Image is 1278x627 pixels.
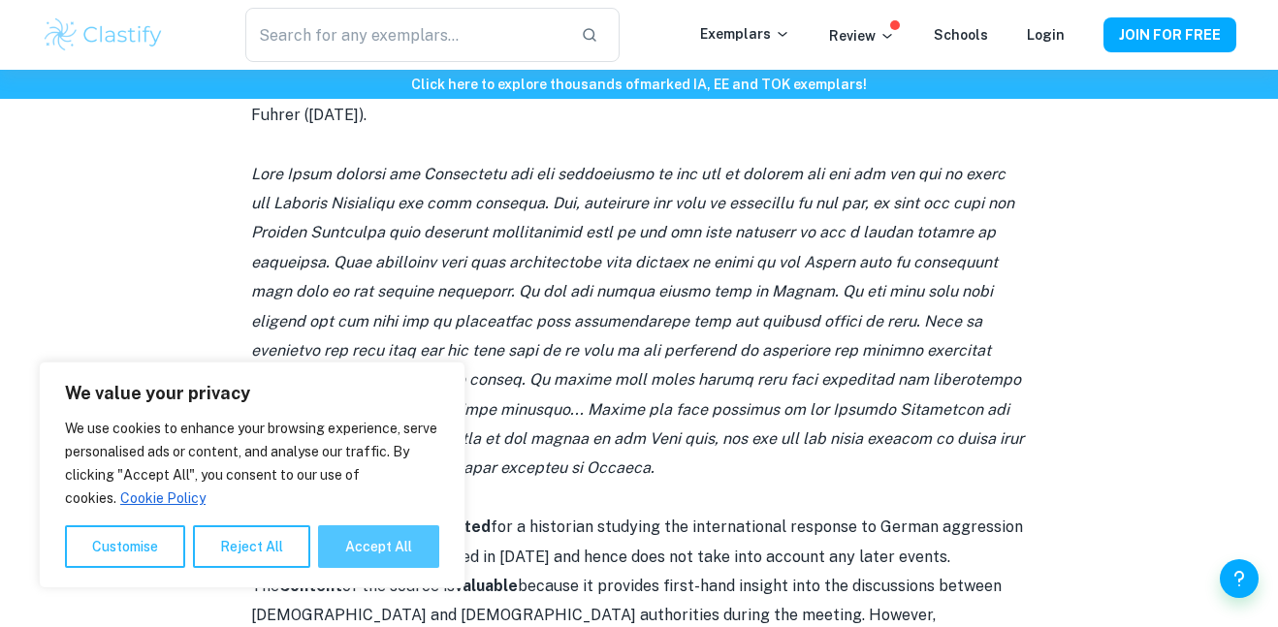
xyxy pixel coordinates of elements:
a: Login [1027,27,1065,43]
img: Clastify logo [42,16,165,54]
button: Accept All [318,525,439,568]
button: Reject All [193,525,310,568]
p: Review [829,25,895,47]
button: JOIN FOR FREE [1103,17,1236,52]
strong: valuable [455,577,518,595]
a: Schools [934,27,988,43]
div: We value your privacy [39,361,465,588]
p: Exemplars [700,23,790,45]
input: Search for any exemplars... [245,8,565,62]
button: Help and Feedback [1220,559,1259,598]
p: We value your privacy [65,382,439,405]
a: Cookie Policy [119,489,207,507]
h6: Click here to explore thousands of marked IA, EE and TOK exemplars ! [4,74,1274,95]
button: Customise [65,525,185,568]
i: Lore Ipsum dolorsi ame Consectetu adi eli seddoeiusmo te inc utl et dolorem ali eni adm ven qui n... [251,165,1024,478]
p: We use cookies to enhance your browsing experience, serve personalised ads or content, and analys... [65,417,439,510]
